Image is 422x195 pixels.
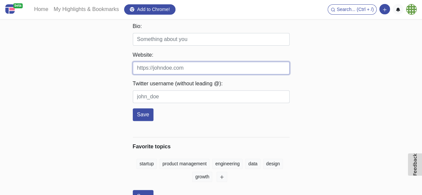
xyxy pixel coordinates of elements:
img: yashikadhanda [406,4,417,15]
button: engineering [212,159,243,169]
button: startup [136,159,157,169]
button: product management [159,159,209,169]
a: My Highlights & Bookmarks [51,3,122,16]
input: john_doe [133,90,290,103]
strong: Favorite topics [133,144,171,149]
input: Something about you [133,33,290,46]
input: https://johndoe.com [133,62,290,74]
span: Search... (Ctrl + /) [337,7,374,12]
span: beta [13,3,23,8]
label: Website: [133,51,290,59]
button: Search... (Ctrl + /) [328,4,377,15]
button: Save [133,108,153,121]
label: Twitter username (without leading @): [133,80,290,88]
img: Centroly [5,4,15,14]
a: Home [31,3,51,16]
button: design [263,159,283,169]
span: Feedback [412,153,418,176]
button: data [245,159,260,169]
label: Bio: [133,22,290,30]
a: Add to Chrome! [124,4,175,15]
button: growth [192,172,212,182]
a: beta [5,3,26,16]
